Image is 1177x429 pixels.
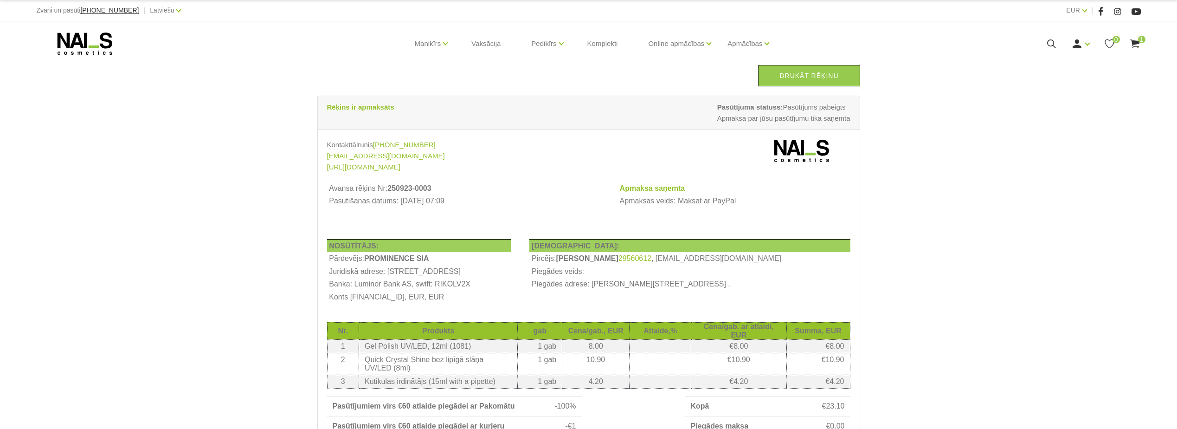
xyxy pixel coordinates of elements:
td: 10.90 [562,353,630,375]
span: 1 [1138,36,1145,43]
th: Produkts [359,322,517,339]
a: Pedikīrs [531,25,556,62]
a: [EMAIL_ADDRESS][DOMAIN_NAME] [327,150,445,162]
strong: Apmaksa saņemta [620,184,685,192]
a: Online apmācības [648,25,704,62]
a: Drukāt rēķinu [758,65,860,86]
span: -100% [554,402,576,410]
th: Avansa rēķins Nr: [327,182,599,195]
td: Apmaksas veids: Maksāt ar PayPal [617,195,850,208]
span: Pasūtījums pabeigts Apmaksa par jūsu pasūtījumu tika saņemta [717,102,850,124]
th: NOSŪTĪTĀJS: [327,239,511,252]
th: Banka: Luminor Bank AS, swift: RIKOLV2X [327,278,511,291]
b: 250923-0003 [387,184,431,192]
th: [DEMOGRAPHIC_DATA]: [529,239,850,252]
td: 3 [327,375,359,388]
td: Kutikulas irdinātājs (15ml with a pipette) [359,375,517,388]
td: 4.20 [562,375,630,388]
span: | [1092,5,1093,16]
td: 8.00 [562,339,630,353]
th: Summa, EUR [786,322,850,339]
a: Apmācības [727,25,762,62]
th: Nr. [327,322,359,339]
td: Gel Polish UV/LED, 12ml (1081) [359,339,517,353]
th: Juridiskā adrese: [STREET_ADDRESS] [327,265,511,278]
b: [PERSON_NAME] [556,254,618,262]
a: Manikīrs [415,25,441,62]
strong: Kopā [691,402,709,410]
td: Pasūtīšanas datums: [DATE] 07:09 [327,195,599,208]
span: € [822,402,826,410]
td: 1 [327,339,359,353]
span: 23.10 [826,402,844,410]
td: €8.00 [691,339,786,353]
strong: Rēķins ir apmaksāts [327,103,394,111]
td: Pārdevējs: [327,252,511,265]
span: 0 [1113,36,1120,43]
td: €10.90 [786,353,850,375]
span: | [143,5,145,16]
td: €10.90 [691,353,786,375]
strong: Pasūtījumiem virs €60 atlaide piegādei ar Pakomātu [333,402,515,410]
th: Cena/gab. ar atlaidi, EUR [691,322,786,339]
th: Konts [FINANCIAL_ID], EUR, EUR [327,291,511,304]
th: Atlaide,% [630,322,691,339]
td: €8.00 [786,339,850,353]
div: Zvani un pasūti [36,5,139,16]
td: Avansa rēķins izdrukāts: [DATE] 09:09:39 [327,208,599,221]
td: Piegādes veids: [529,265,850,278]
strong: Pasūtījuma statuss: [717,103,783,111]
td: Pircējs: , [EMAIL_ADDRESS][DOMAIN_NAME] [529,252,850,265]
a: [URL][DOMAIN_NAME] [327,162,400,173]
a: Latviešu [150,5,174,16]
td: €4.20 [691,375,786,388]
td: 1 gab [518,375,562,388]
span: [PHONE_NUMBER] [80,6,139,14]
a: 29560612 [618,254,651,263]
th: Cena/gab., EUR [562,322,630,339]
a: 0 [1104,38,1115,50]
a: 1 [1129,38,1141,50]
td: 2 [327,353,359,375]
td: Quick Crystal Shine bez lipīgā slāņa UV/LED (8ml) [359,353,517,375]
div: Kontakttālrunis [327,139,582,150]
td: €4.20 [786,375,850,388]
a: [PHONE_NUMBER] [80,7,139,14]
th: gab [518,322,562,339]
b: PROMINENCE SIA [364,254,429,262]
a: Vaksācija [464,21,508,66]
a: [PHONE_NUMBER] [373,139,436,150]
td: Piegādes adrese: [PERSON_NAME][STREET_ADDRESS] , [529,278,850,291]
a: Komplekti [580,21,625,66]
a: EUR [1066,5,1080,16]
td: 1 gab [518,353,562,375]
td: 1 gab [518,339,562,353]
